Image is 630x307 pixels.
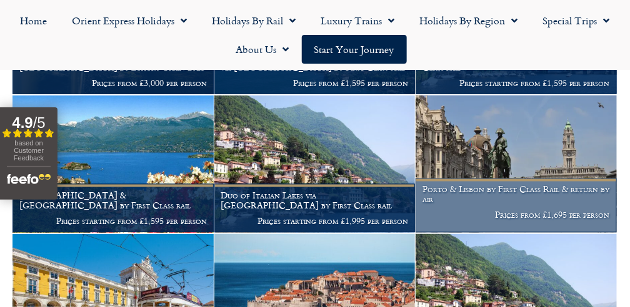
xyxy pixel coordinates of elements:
[422,42,610,72] h1: [GEOGRAPHIC_DATA] – Jewel of the Italian Lakes via [GEOGRAPHIC_DATA] by First Class rail
[199,6,308,35] a: Holidays by Rail
[416,95,617,233] a: Porto & Lisbon by First Class Rail & return by air Prices from £1,695 per person
[308,6,407,35] a: Luxury Trains
[7,6,59,35] a: Home
[530,6,622,35] a: Special Trips
[302,35,407,64] a: Start your Journey
[214,95,416,233] a: Duo of Italian Lakes via [GEOGRAPHIC_DATA] by First Class rail Prices starting from £1,995 per pe...
[221,78,409,88] p: Prices from £1,595 per person
[19,191,207,211] h1: [GEOGRAPHIC_DATA] & [GEOGRAPHIC_DATA] by First Class rail
[422,185,610,205] h1: Porto & Lisbon by First Class Rail & return by air
[221,191,409,211] h1: Duo of Italian Lakes via [GEOGRAPHIC_DATA] by First Class rail
[407,6,530,35] a: Holidays by Region
[59,6,199,35] a: Orient Express Holidays
[422,210,610,220] p: Prices from £1,695 per person
[422,78,610,88] p: Prices starting from £1,595 per person
[224,35,302,64] a: About Us
[19,78,207,88] p: Prices from £3,000 per person
[19,52,207,72] h1: The Andean Explorer – [GEOGRAPHIC_DATA] by Luxury Train 2025
[6,6,624,64] nav: Menu
[221,52,409,72] h1: Charm & Beauty of [GEOGRAPHIC_DATA] via [GEOGRAPHIC_DATA] by First Class rail
[19,217,207,227] p: Prices starting from £1,595 per person
[221,217,409,227] p: Prices starting from £1,995 per person
[12,95,214,233] a: [GEOGRAPHIC_DATA] & [GEOGRAPHIC_DATA] by First Class rail Prices starting from £1,595 per person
